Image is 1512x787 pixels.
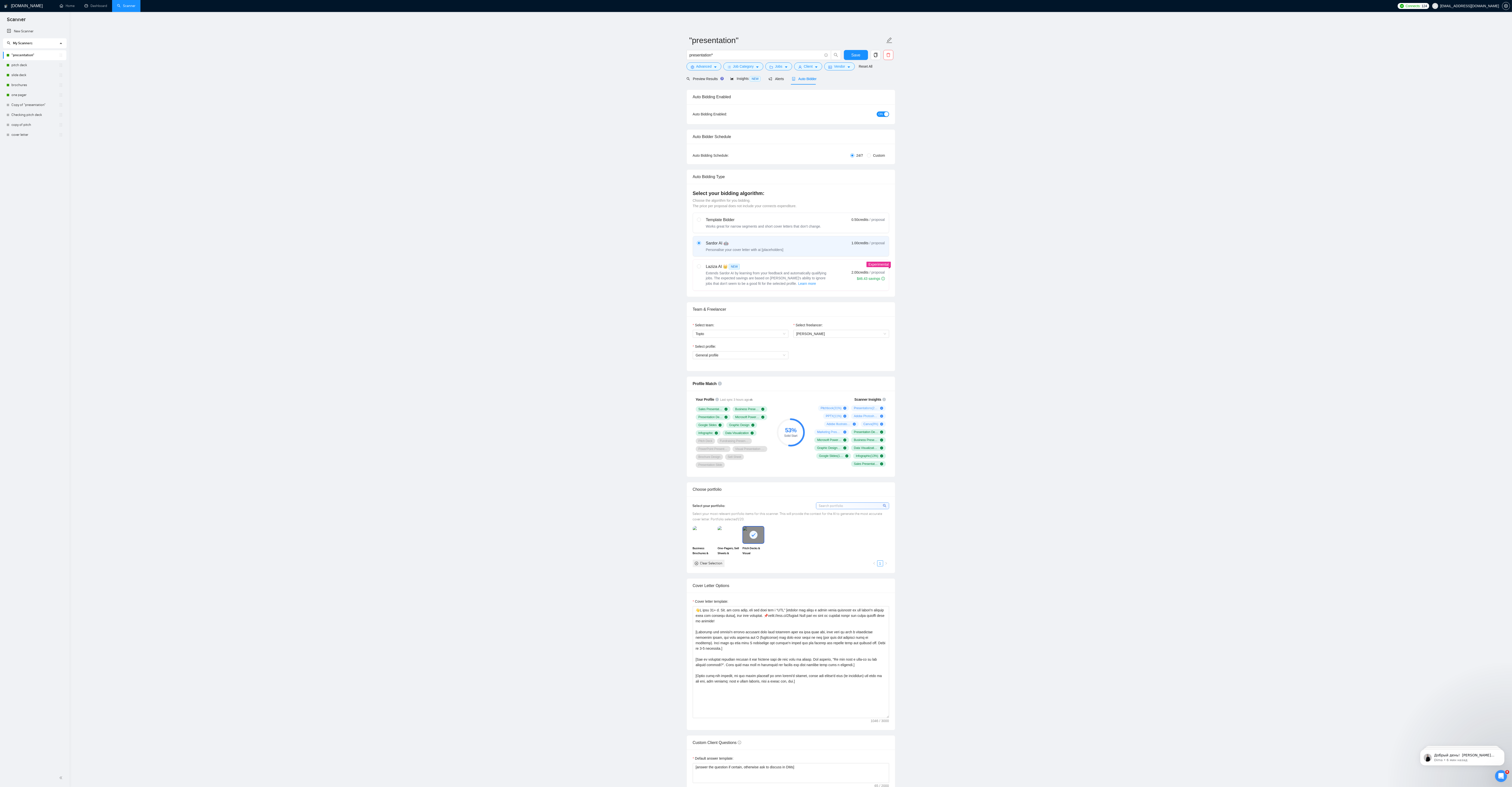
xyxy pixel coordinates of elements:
[693,302,889,316] div: Team & Freelancer
[885,562,888,565] span: right
[775,64,782,69] span: Jobs
[796,332,825,336] span: [PERSON_NAME]
[3,120,66,130] li: copy of pitch
[14,3,22,11] img: Profile image for Dima
[696,397,714,401] span: Your Profile
[827,422,851,426] span: Adobe Illustrator ( 9 %)
[869,270,885,275] span: / proposal
[869,241,885,246] span: / proposal
[824,62,855,70] button: idcardVendorcaret-down
[698,423,717,427] span: Google Slides
[693,153,758,158] div: Auto Bidding Schedule:
[784,65,788,69] span: caret-down
[735,407,760,411] span: Business Presentation
[693,130,889,144] div: Auto Bidder Schedule
[696,330,785,338] span: Topto
[24,6,67,11] p: В сети последние 15 мин
[816,503,889,509] input: Search portfolio
[691,65,694,69] span: setting
[733,64,754,69] span: Job Category
[880,439,883,442] span: check-circle
[59,133,63,137] span: holder
[761,416,764,419] span: check-circle
[843,415,846,418] span: plus-circle
[693,763,889,783] textarea: Default answer template:
[4,152,95,161] textarea: Ваше сообщение...
[11,80,59,90] a: brochures
[16,163,20,167] button: Средство выбора GIF-файла
[742,546,764,556] span: Pitch Decks & Visual Presentations | Sales, Investment, Storytelling
[1400,4,1404,8] img: upwork-logo.png
[59,775,64,780] span: double-left
[11,90,59,100] a: one pager
[777,427,805,433] div: 53 %
[859,64,872,69] a: Reset All
[869,217,885,222] span: / proposal
[693,504,726,508] span: Select your portfolio:
[728,455,741,459] span: Sell Sheet
[770,65,773,69] span: folder
[720,397,753,402] span: Last sync 3 hours ago
[1413,739,1512,774] iframe: Intercom notifications сообщение
[693,606,889,718] textarea: Cover letter template:
[698,439,713,443] span: Pitch Deck
[698,455,720,459] span: Brochure Design
[4,2,8,10] img: logo
[693,512,882,521] span: Select your most relevant portfolio items for this scanner. This will provide the context for the...
[871,53,880,57] span: copy
[59,93,63,97] span: holder
[18,62,95,78] div: добрый день, решили проблему или нет?
[11,70,59,80] a: slide deck
[696,351,785,359] span: General profile
[798,281,816,286] span: Learn more
[693,579,889,593] div: Cover Letter Options
[878,111,883,117] span: ON
[834,64,845,69] span: Vendor
[804,64,813,69] span: Client
[824,53,828,57] span: info-circle
[765,62,792,70] button: folderJobscaret-down
[854,406,878,410] span: Presentations ( 29 %)
[7,41,33,45] span: My Scanners
[792,77,795,81] span: robot
[706,224,821,229] div: Works great for narrow segments and short cover letters that don't change.
[85,4,107,8] a: dashboardDashboard
[880,446,883,449] span: check-circle
[852,217,868,222] span: 0.50 credits
[687,77,690,81] span: search
[831,50,841,60] button: search
[4,119,95,229] div: Dima говорит…
[725,416,728,419] span: check-circle
[3,70,66,80] li: slide deck
[40,105,95,116] div: а нашел...как это сделать
[13,41,33,45] span: My Scanners
[700,561,723,566] div: Clear Selection
[792,77,817,81] span: Auto Bidder
[828,65,832,69] span: idcard
[706,264,830,270] div: Laziza AI
[3,130,66,140] li: cover letter
[8,10,78,39] div: [PERSON_NAME] команда разработчиков сообщила, что в настоящее время возникают некоторые техническ...
[693,322,714,328] label: Select team:
[3,50,66,60] li: "presentation"
[8,122,78,215] div: Добрый день! ​ Проблема была решена на строне Апворка - мы сверили все параметры и можем подтверд...
[696,64,712,69] span: Advanced
[854,462,878,466] span: Sales Presentation ( 6 %)
[693,198,797,208] span: Choose the algorithm for you bidding. The price per proposal does not include your connects expen...
[871,560,877,566] li: Previous Page
[693,111,758,117] div: Auto Bidding Enabled:
[698,407,723,411] span: Sales Presentation
[4,119,82,218] div: Добрый день!​Проблема была решена на строне Апворка - мы сверили все параметры и можем подтвердит...
[59,103,63,107] span: holder
[59,83,63,87] span: holder
[59,73,63,77] span: holder
[3,16,30,26] span: Scanner
[693,740,741,745] span: Custom Client Questions
[22,82,91,101] div: и скажите...как посмотреть статистику в [GEOGRAPHIC_DATA] за полгода или за 3 месяца...есть ли та...
[730,77,734,80] span: area-chart
[24,2,34,6] h1: Dima
[886,37,893,44] span: edit
[843,446,846,449] span: check-circle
